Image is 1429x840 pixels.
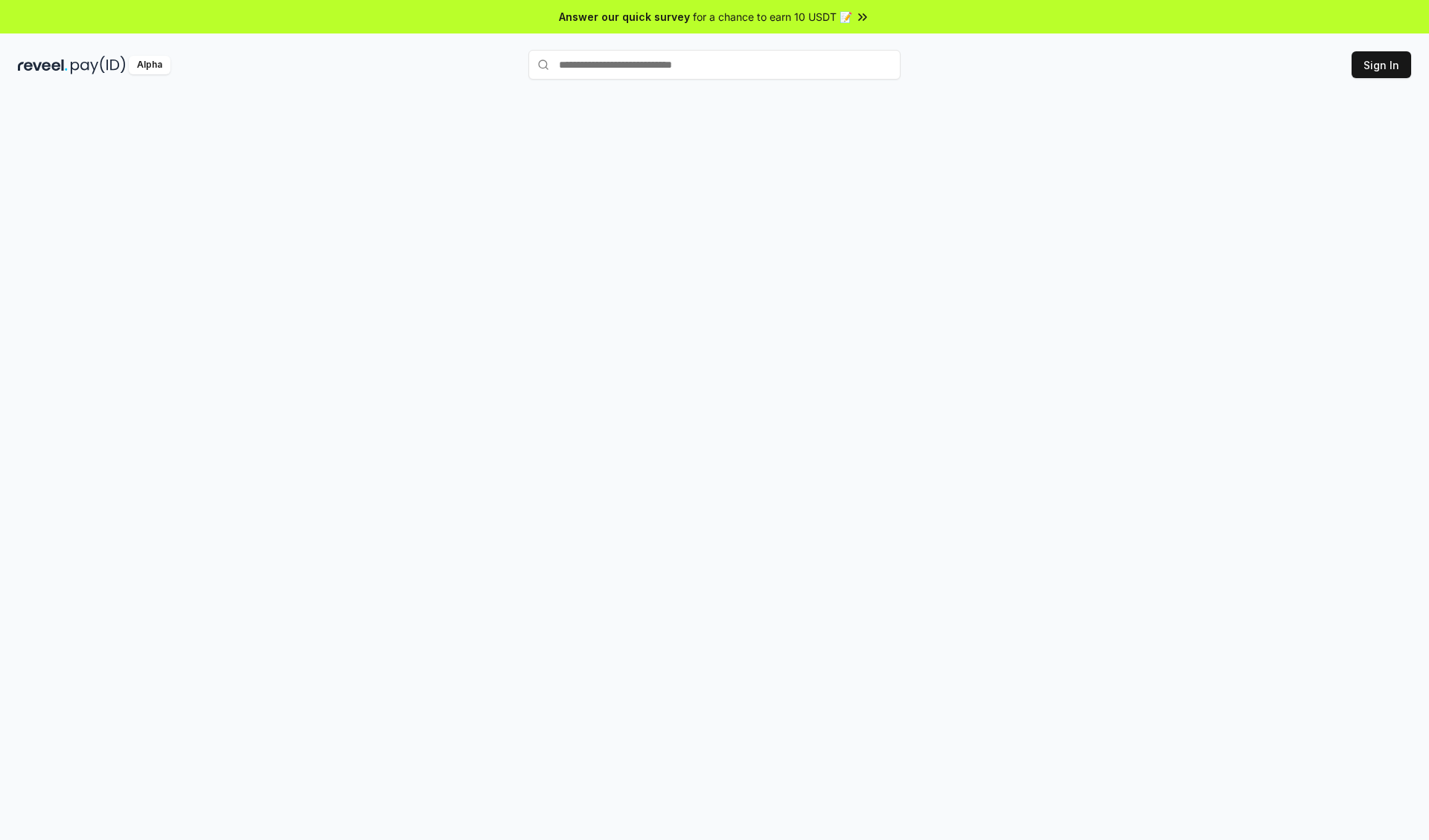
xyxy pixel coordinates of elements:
button: Sign In [1352,51,1411,78]
div: Alpha [129,56,170,74]
img: pay_id [71,56,126,74]
img: reveel_dark [18,56,68,74]
span: Answer our quick survey [559,9,690,25]
span: for a chance to earn 10 USDT 📝 [693,9,852,25]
